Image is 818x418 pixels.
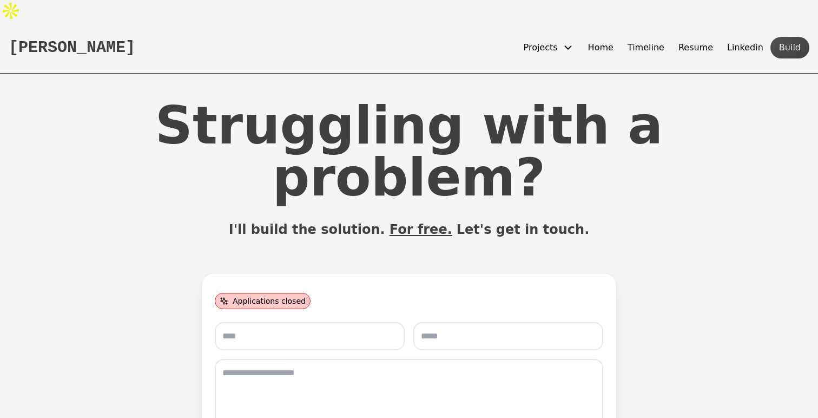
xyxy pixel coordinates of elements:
button: Timeline [621,36,671,59]
button: Linkedin [720,36,770,59]
button: [PERSON_NAME] [9,38,135,57]
button: Projects [517,36,581,59]
button: Resume [671,36,720,59]
span: Applications closed [233,296,306,306]
span: For free. [390,221,452,238]
span: I'll build the solution. [229,221,385,238]
span: Struggling with a problem? [155,95,663,208]
button: Build [770,37,809,58]
span: Projects [524,41,558,54]
button: Home [581,36,621,59]
span: Let's get in touch. [457,221,589,238]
